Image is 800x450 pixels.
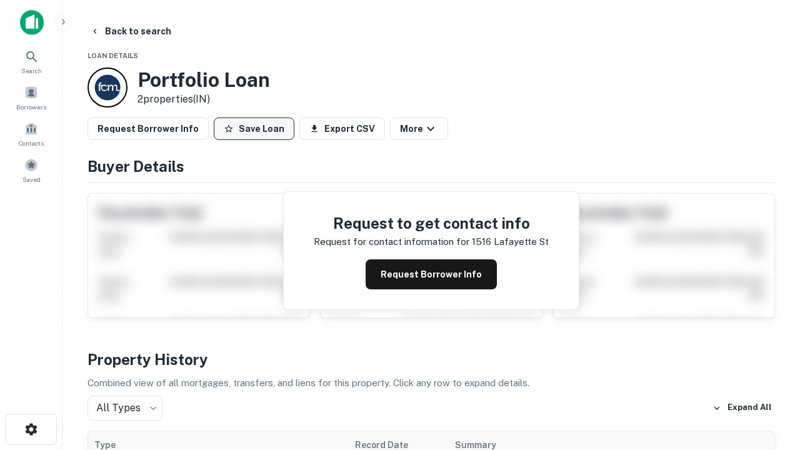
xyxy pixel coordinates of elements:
button: Request Borrower Info [87,117,209,140]
h4: Buyer Details [87,155,775,177]
span: Borrowers [16,102,46,112]
span: Contacts [19,138,44,148]
span: Loan Details [87,52,138,59]
h3: Portfolio Loan [137,68,270,92]
img: capitalize-icon.png [20,10,44,35]
button: Save Loan [214,117,294,140]
h4: Property History [87,348,775,371]
a: Search [4,44,59,78]
p: Combined view of all mortgages, transfers, and liens for this property. Click any row to expand d... [87,376,775,391]
a: Borrowers [4,81,59,114]
div: All Types [87,396,162,421]
p: 1516 lafayette st [472,234,549,249]
p: Request for contact information for [314,234,469,249]
button: Request Borrower Info [366,259,497,289]
a: Contacts [4,117,59,151]
span: Search [21,66,42,76]
a: Saved [4,153,59,187]
h4: Request to get contact info [314,212,549,234]
button: Expand All [709,399,775,417]
button: Back to search [85,20,176,42]
button: Export CSV [299,117,385,140]
span: Saved [22,174,41,184]
iframe: Chat Widget [737,310,800,370]
p: 2 properties (IN) [137,92,270,107]
button: More [390,117,448,140]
